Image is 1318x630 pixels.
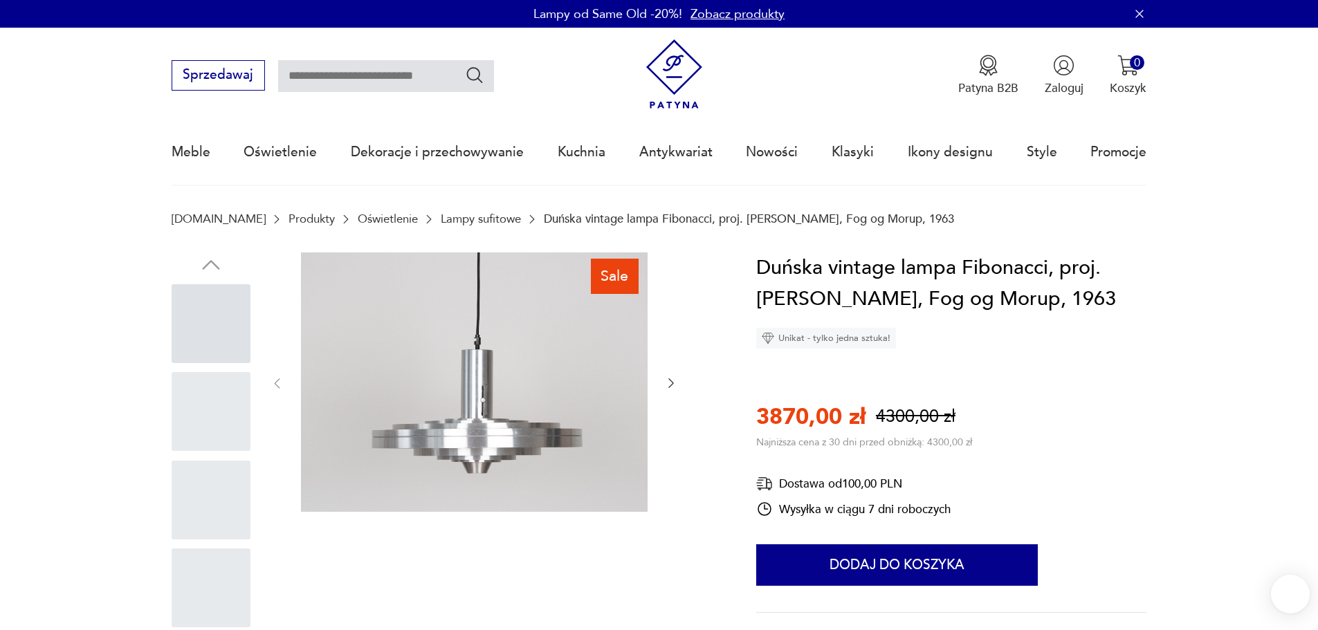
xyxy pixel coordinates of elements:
[1045,80,1083,96] p: Zaloguj
[756,402,866,432] p: 3870,00 zł
[358,212,418,225] a: Oświetlenie
[1053,55,1074,76] img: Ikonka użytkownika
[690,6,785,23] a: Zobacz produkty
[441,212,521,225] a: Lampy sufitowe
[244,120,317,184] a: Oświetlenie
[756,475,951,492] div: Dostawa od 100,00 PLN
[958,55,1018,96] button: Patyna B2B
[756,544,1038,586] button: Dodaj do koszyka
[756,501,951,517] div: Wysyłka w ciągu 7 dni roboczych
[544,212,954,225] p: Duńska vintage lampa Fibonacci, proj. [PERSON_NAME], Fog og Morup, 1963
[958,55,1018,96] a: Ikona medaluPatyna B2B
[533,6,682,23] p: Lampy od Same Old -20%!
[172,60,265,91] button: Sprzedawaj
[1117,55,1139,76] img: Ikona koszyka
[908,120,993,184] a: Ikony designu
[746,120,798,184] a: Nowości
[465,65,485,85] button: Szukaj
[591,259,639,293] div: Sale
[1271,575,1310,613] iframe: Smartsupp widget button
[1027,120,1057,184] a: Style
[958,80,1018,96] p: Patyna B2B
[351,120,524,184] a: Dekoracje i przechowywanie
[756,252,1146,315] h1: Duńska vintage lampa Fibonacci, proj. [PERSON_NAME], Fog og Morup, 1963
[172,71,265,82] a: Sprzedawaj
[1090,120,1146,184] a: Promocje
[762,332,774,344] img: Ikona diamentu
[172,120,210,184] a: Meble
[172,212,266,225] a: [DOMAIN_NAME]
[558,120,605,184] a: Kuchnia
[639,39,709,109] img: Patyna - sklep z meblami i dekoracjami vintage
[1045,55,1083,96] button: Zaloguj
[756,436,972,449] p: Najniższa cena z 30 dni przed obniżką: 4300,00 zł
[1110,80,1146,96] p: Koszyk
[876,405,955,429] p: 4300,00 zł
[756,328,896,349] div: Unikat - tylko jedna sztuka!
[1130,55,1144,70] div: 0
[289,212,335,225] a: Produkty
[639,120,713,184] a: Antykwariat
[978,55,999,76] img: Ikona medalu
[301,252,648,512] img: Zdjęcie produktu Duńska vintage lampa Fibonacci, proj. Sophus Frandsen, Fog og Morup, 1963
[832,120,874,184] a: Klasyki
[1110,55,1146,96] button: 0Koszyk
[756,475,773,492] img: Ikona dostawy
